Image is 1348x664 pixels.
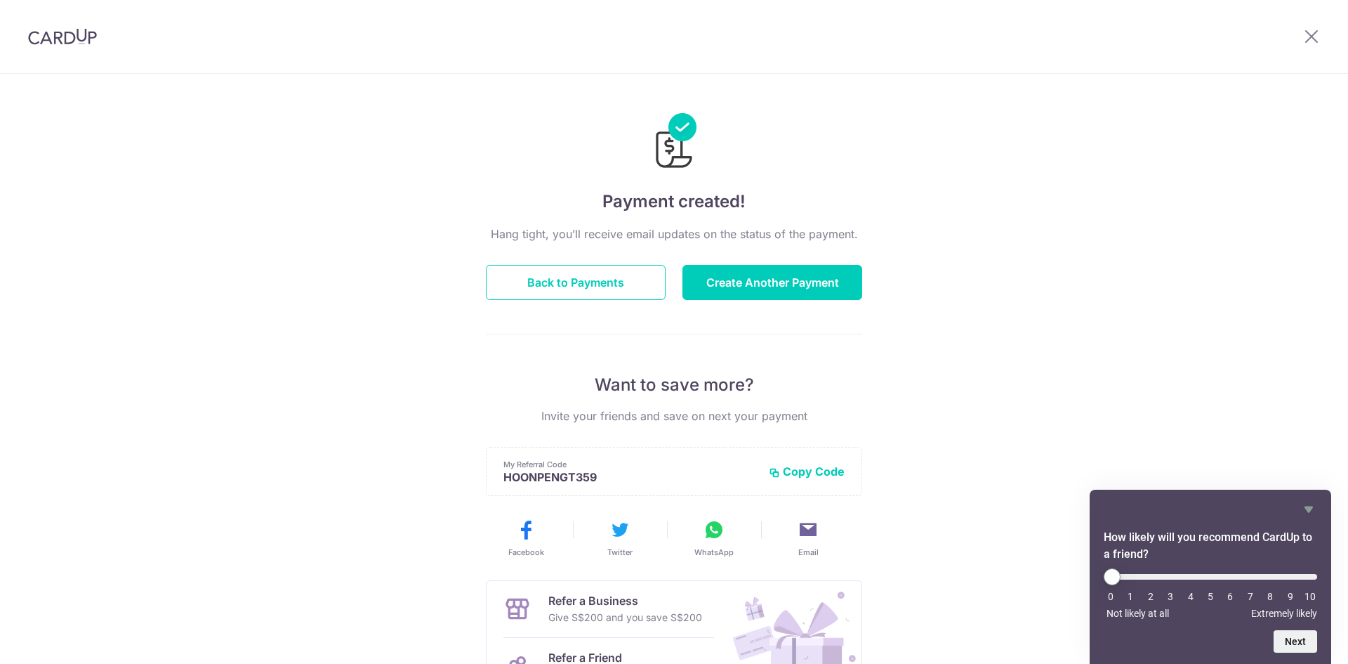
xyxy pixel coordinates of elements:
button: Copy Code [769,464,845,479]
li: 9 [1283,591,1297,602]
li: 5 [1203,591,1217,602]
li: 0 [1104,591,1118,602]
li: 4 [1184,591,1198,602]
h4: Payment created! [486,189,862,214]
p: Want to save more? [486,374,862,396]
li: 8 [1263,591,1277,602]
span: WhatsApp [694,547,734,558]
li: 10 [1303,591,1317,602]
p: HOONPENGT359 [503,470,758,484]
button: WhatsApp [673,519,755,558]
button: Create Another Payment [682,265,862,300]
button: Twitter [579,519,661,558]
li: 6 [1223,591,1237,602]
img: CardUp [28,28,97,45]
button: Hide survey [1300,501,1317,518]
li: 7 [1243,591,1257,602]
button: Next question [1274,630,1317,653]
span: Twitter [607,547,633,558]
span: Email [798,547,819,558]
button: Back to Payments [486,265,666,300]
li: 1 [1123,591,1137,602]
p: Give S$200 and you save S$200 [548,609,702,626]
p: Hang tight, you’ll receive email updates on the status of the payment. [486,226,862,242]
p: My Referral Code [503,459,758,470]
h2: How likely will you recommend CardUp to a friend? Select an option from 0 to 10, with 0 being Not... [1104,529,1317,563]
button: Facebook [484,519,567,558]
li: 3 [1163,591,1177,602]
li: 2 [1144,591,1158,602]
span: Facebook [508,547,544,558]
p: Refer a Business [548,592,702,609]
span: Not likely at all [1106,608,1169,619]
div: How likely will you recommend CardUp to a friend? Select an option from 0 to 10, with 0 being Not... [1104,568,1317,619]
p: Invite your friends and save on next your payment [486,408,862,424]
button: Email [767,519,850,558]
span: Extremely likely [1251,608,1317,619]
img: Payments [652,113,696,172]
div: How likely will you recommend CardUp to a friend? Select an option from 0 to 10, with 0 being Not... [1104,501,1317,653]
